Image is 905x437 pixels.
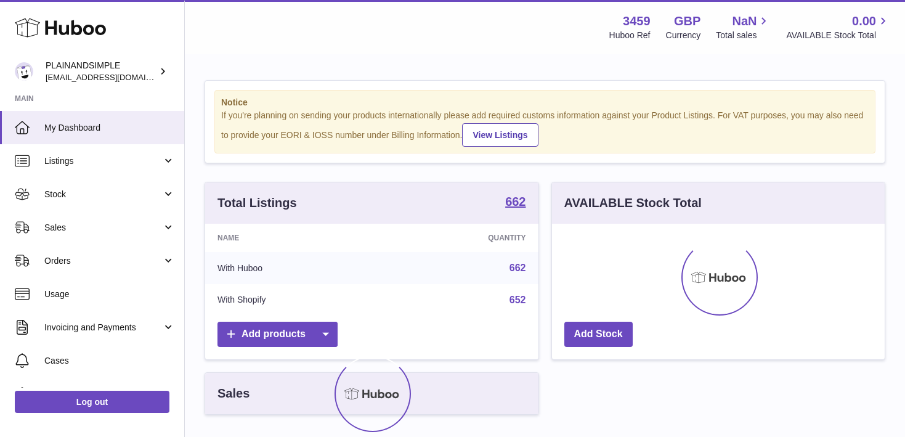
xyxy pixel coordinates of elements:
[217,385,250,402] h3: Sales
[221,97,869,108] strong: Notice
[221,110,869,147] div: If you're planning on sending your products internationally please add required customs informati...
[44,355,175,367] span: Cases
[44,155,162,167] span: Listings
[15,391,169,413] a: Log out
[786,30,890,41] span: AVAILABLE Stock Total
[217,322,338,347] a: Add products
[44,255,162,267] span: Orders
[384,224,538,252] th: Quantity
[46,72,181,82] span: [EMAIL_ADDRESS][DOMAIN_NAME]
[15,62,33,81] img: duco@plainandsimple.com
[674,13,700,30] strong: GBP
[505,195,526,208] strong: 662
[44,122,175,134] span: My Dashboard
[462,123,538,147] a: View Listings
[786,13,890,41] a: 0.00 AVAILABLE Stock Total
[716,13,771,41] a: NaN Total sales
[217,195,297,211] h3: Total Listings
[205,224,384,252] th: Name
[716,30,771,41] span: Total sales
[732,13,757,30] span: NaN
[623,13,651,30] strong: 3459
[205,252,384,284] td: With Huboo
[44,189,162,200] span: Stock
[44,288,175,300] span: Usage
[44,322,162,333] span: Invoicing and Payments
[564,195,702,211] h3: AVAILABLE Stock Total
[852,13,876,30] span: 0.00
[509,263,526,273] a: 662
[505,195,526,210] a: 662
[666,30,701,41] div: Currency
[44,222,162,234] span: Sales
[205,284,384,316] td: With Shopify
[46,60,156,83] div: PLAINANDSIMPLE
[609,30,651,41] div: Huboo Ref
[509,295,526,305] a: 652
[564,322,633,347] a: Add Stock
